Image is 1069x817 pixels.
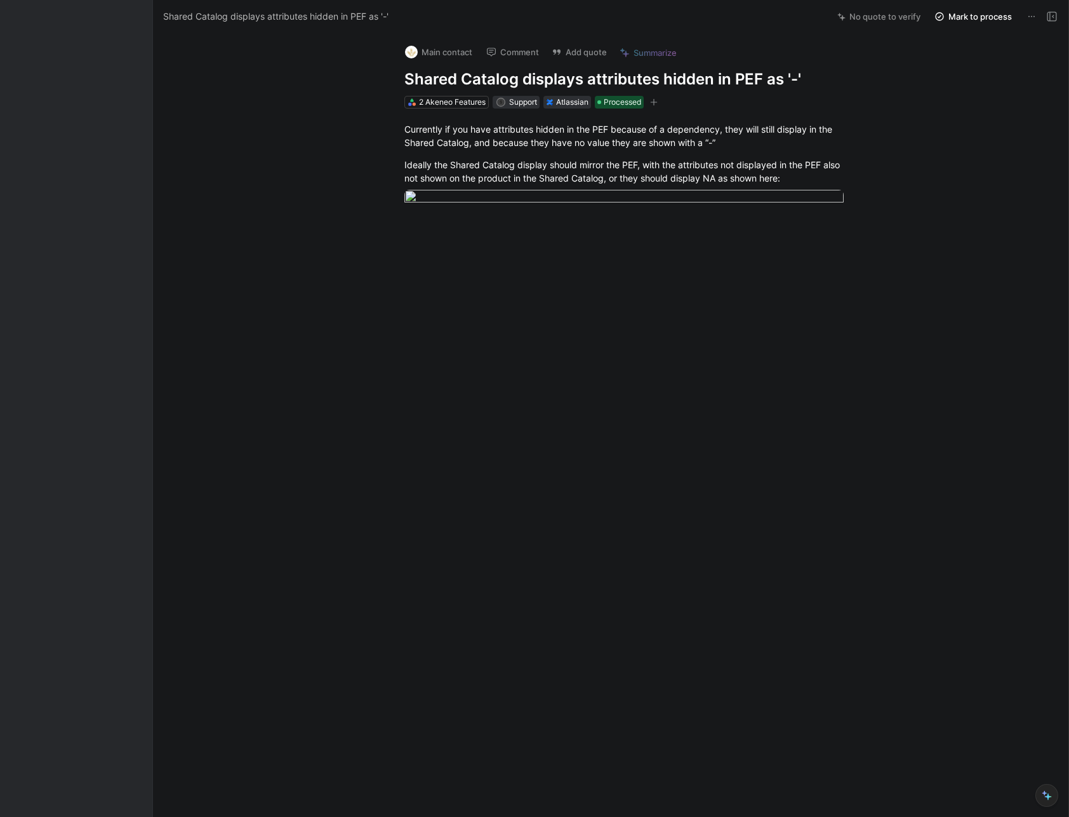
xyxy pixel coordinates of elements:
[556,96,588,109] div: Atlassian
[399,43,478,62] button: logoMain contact
[929,8,1018,25] button: Mark to process
[419,96,486,109] div: 2 Akeneo Features
[405,46,418,58] img: logo
[481,43,545,61] button: Comment
[595,96,644,109] div: Processed
[497,98,504,105] div: S
[163,9,388,24] span: Shared Catalog displays attributes hidden in PEF as '-'
[614,44,682,62] button: Summarize
[546,43,613,61] button: Add quote
[404,123,844,149] div: Currently if you have attributes hidden in the PEF because of a dependency, they will still displ...
[832,8,926,25] button: No quote to verify
[634,47,677,58] span: Summarize
[509,97,537,107] span: Support
[404,158,844,185] div: Ideally the Shared Catalog display should mirror the PEF, with the attributes not displayed in th...
[604,96,641,109] span: Processed
[404,69,844,90] h1: Shared Catalog displays attributes hidden in PEF as '-'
